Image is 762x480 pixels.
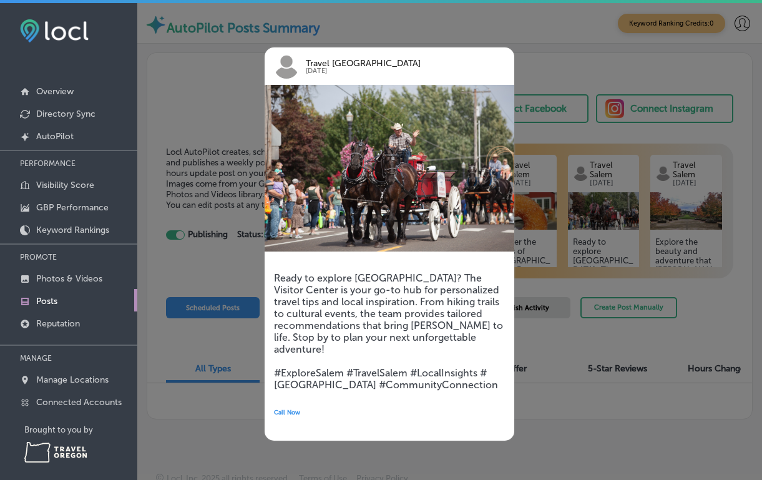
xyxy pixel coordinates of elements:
p: Posts [36,296,57,306]
p: Brought to you by [24,425,137,434]
p: Keyword Rankings [36,225,109,235]
p: AutoPilot [36,131,74,142]
p: Visibility Score [36,180,94,190]
img: logo [274,54,299,79]
p: Overview [36,86,74,97]
p: Manage Locations [36,375,109,385]
p: [DATE] [306,67,479,75]
p: Connected Accounts [36,397,122,408]
p: Reputation [36,318,80,329]
p: Travel [GEOGRAPHIC_DATA] [306,60,479,67]
img: fda3e92497d09a02dc62c9cd864e3231.png [20,19,89,42]
span: Call Now [274,409,300,416]
h5: Ready to explore [GEOGRAPHIC_DATA]? The Visitor Center is your go-to hub for personalized travel ... [274,272,505,391]
p: Photos & Videos [36,273,102,284]
img: 175797145645268613-8046-4484-90c3-ce92e7ef7395_Sublimity_Harvest_Festival_-_September.jpg [265,85,514,252]
p: GBP Performance [36,202,109,213]
p: Directory Sync [36,109,95,119]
